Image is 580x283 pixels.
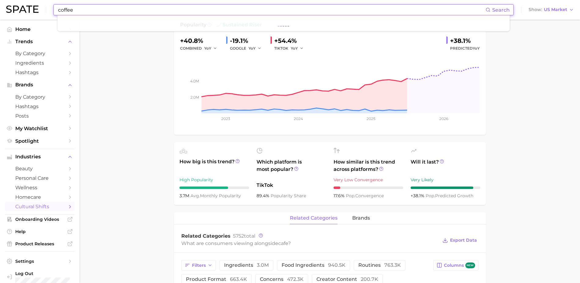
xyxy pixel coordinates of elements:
[181,260,216,270] button: Filters
[233,233,255,239] span: total
[5,136,75,146] a: Spotlight
[473,46,480,51] span: YoY
[15,204,64,209] span: cultural shifts
[291,45,304,52] button: YoY
[334,187,403,189] div: 1 / 10
[192,263,206,268] span: Filters
[274,45,308,52] div: TIKTOK
[15,113,64,119] span: Posts
[287,276,304,282] span: 472.3k
[5,102,75,111] a: Hashtags
[294,116,303,121] tspan: 2024
[181,233,231,239] span: Related Categories
[15,229,64,234] span: Help
[180,45,221,52] div: combined
[439,116,448,121] tspan: 2026
[5,49,75,58] a: by Category
[316,277,378,282] span: creator content
[426,193,473,198] span: predicted growth
[328,262,345,268] span: 940.5k
[15,271,80,276] span: Log Out
[5,152,75,161] button: Industries
[411,187,480,189] div: 9 / 10
[15,51,64,56] span: by Category
[367,116,375,121] tspan: 2025
[5,192,75,202] a: homecare
[492,7,510,13] span: Search
[274,36,308,46] div: +54.4%
[5,111,75,121] a: Posts
[361,276,378,282] span: 200.7k
[278,240,288,246] span: cafe
[426,193,435,198] abbr: popularity index
[179,187,249,189] div: 7 / 10
[441,236,478,245] button: Export Data
[249,46,256,51] span: YoY
[334,193,346,198] span: 17.6%
[257,262,269,268] span: 3.0m
[450,238,477,243] span: Export Data
[450,45,480,52] span: Predicted
[15,39,64,44] span: Trends
[190,193,241,198] span: monthly popularity
[15,166,64,172] span: beauty
[257,158,326,179] span: Which platform is most popular?
[5,37,75,46] button: Trends
[384,262,401,268] span: 763.3k
[15,154,64,160] span: Industries
[233,233,244,239] span: 5752
[179,176,249,183] div: High Popularity
[15,175,64,181] span: personal care
[5,215,75,224] a: Onboarding Videos
[5,239,75,248] a: Product Releases
[230,276,247,282] span: 663.4k
[5,92,75,102] a: by Category
[257,193,271,198] span: 89.4%
[5,227,75,236] a: Help
[204,46,211,51] span: YoY
[15,185,64,191] span: wellness
[224,263,269,268] span: ingredients
[411,176,480,183] div: Very Likely
[5,164,75,173] a: beauty
[57,5,486,15] input: Search here for a brand, industry, or ingredient
[15,70,64,75] span: Hashtags
[230,36,266,46] div: -19.1%
[204,45,217,52] button: YoY
[230,45,266,52] div: GOOGLE
[411,193,426,198] span: +38.1%
[5,58,75,68] a: Ingredients
[544,8,567,11] span: US Market
[15,26,64,32] span: Home
[5,124,75,133] a: My Watchlist
[529,8,542,11] span: Show
[5,173,75,183] a: personal care
[5,257,75,266] a: Settings
[5,68,75,77] a: Hashtags
[444,262,475,268] span: Columns
[15,138,64,144] span: Spotlight
[190,193,200,198] abbr: average
[249,45,262,52] button: YoY
[6,6,39,13] img: SPATE
[358,263,401,268] span: routines
[282,263,345,268] span: food ingredients
[527,6,575,14] button: ShowUS Market
[260,277,304,282] span: concerns
[181,239,438,247] div: What are consumers viewing alongside ?
[5,183,75,192] a: wellness
[179,158,249,173] span: How big is this trend?
[5,25,75,34] a: Home
[5,202,75,211] a: cultural shifts
[291,46,298,51] span: YoY
[346,193,384,198] span: convergence
[15,217,64,222] span: Onboarding Videos
[15,82,64,88] span: Brands
[334,158,403,173] span: How similar is this trend across platforms?
[15,258,64,264] span: Settings
[352,215,370,221] span: brands
[180,36,221,46] div: +40.8%
[346,193,355,198] abbr: popularity index
[15,94,64,100] span: by Category
[257,182,326,189] span: TikTok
